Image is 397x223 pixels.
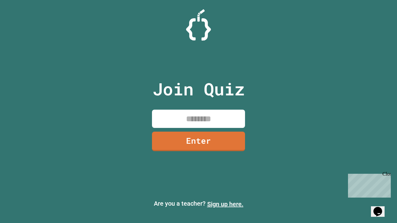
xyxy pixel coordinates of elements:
img: Logo.svg [186,9,211,41]
a: Enter [152,132,245,151]
p: Are you a teacher? [5,199,392,209]
a: Sign up here. [207,200,243,208]
iframe: chat widget [346,171,391,198]
p: Join Quiz [153,76,245,102]
iframe: chat widget [371,198,391,217]
div: Chat with us now!Close [2,2,43,39]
